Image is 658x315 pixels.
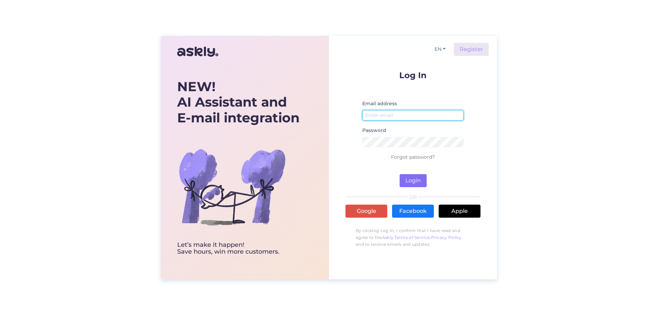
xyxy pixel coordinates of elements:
input: Enter email [362,110,464,121]
a: Google [345,205,387,218]
div: Let’s make it happen! Save hours, win more customers. [177,242,300,255]
button: Login [400,174,427,187]
a: Register [454,43,489,56]
button: EN [432,44,448,54]
b: NEW! [177,78,216,95]
div: AI Assistant and E-mail integration [177,79,300,126]
label: Password [362,127,386,134]
img: Askly [177,44,218,60]
p: Log In [345,71,480,80]
p: By clicking Log In, I confirm that I have read and agree to the , , and to receive emails and upd... [345,224,480,251]
span: OR [408,195,418,199]
img: bg-askly [177,132,287,242]
a: Apple [439,205,480,218]
a: Facebook [392,205,434,218]
a: Privacy Policy [431,235,462,240]
a: Forgot password? [391,154,435,160]
a: Askly Terms of Service [382,235,430,240]
label: Email address [362,100,397,107]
